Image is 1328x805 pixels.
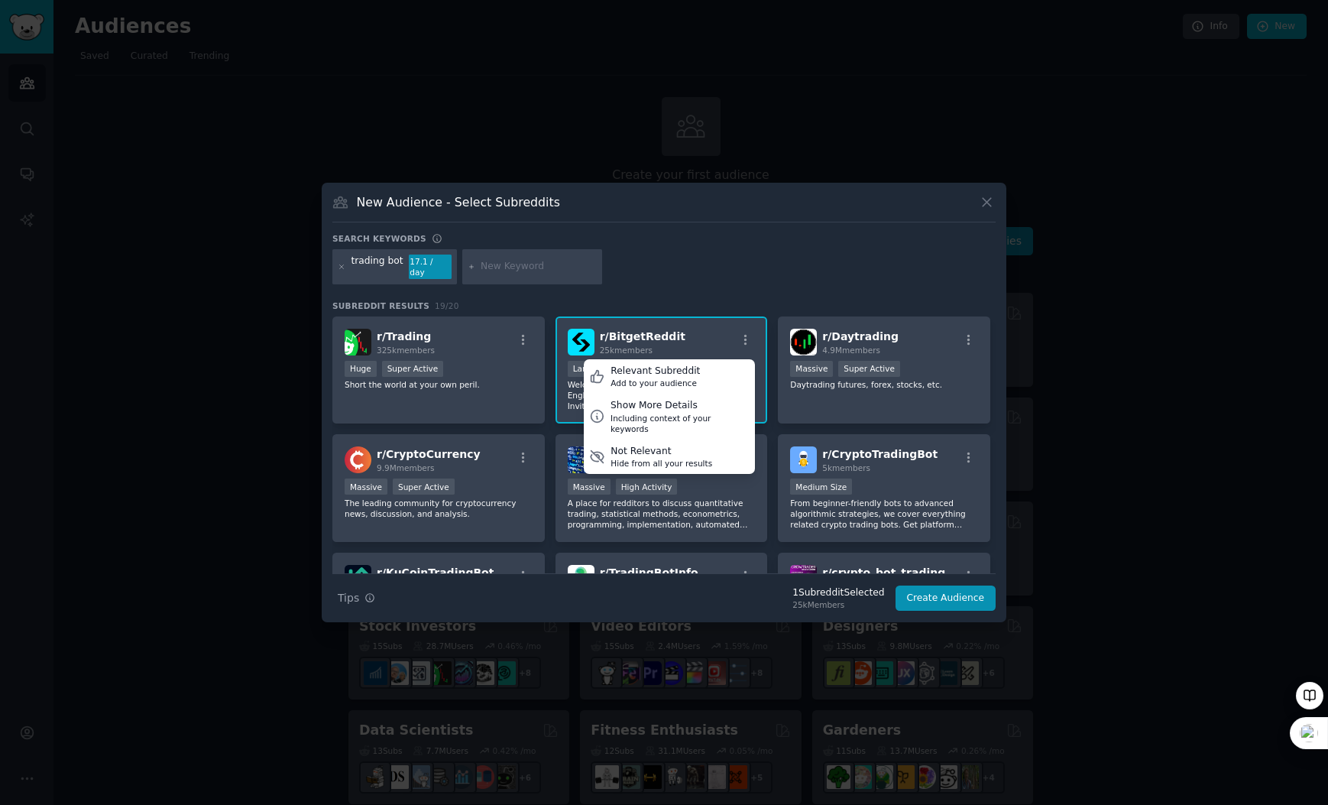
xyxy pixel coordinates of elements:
div: Hide from all your results [611,458,712,469]
p: Short the world at your own peril. [345,379,533,390]
div: Massive [790,361,833,377]
img: BitgetReddit [568,329,594,355]
span: 9.9M members [377,463,435,472]
p: From beginner-friendly bots to advanced algorithmic strategies, we cover everything related crypt... [790,498,978,530]
span: 5k members [822,463,870,472]
span: r/ CryptoCurrency [377,448,481,460]
p: Daytrading futures, forex, stocks, etc. [790,379,978,390]
img: CryptoTradingBot [790,446,817,473]
span: r/ Daytrading [822,330,899,342]
img: Trading [345,329,371,355]
div: Relevant Subreddit [611,365,700,378]
img: KuCoinTradingBot [345,565,371,592]
div: Add to your audience [611,378,700,388]
span: Subreddit Results [332,300,429,311]
span: r/ BitgetReddit [600,330,685,342]
span: Tips [338,590,359,606]
span: r/ KuCoinTradingBot [377,566,494,579]
div: Not Relevant [611,445,712,459]
button: Create Audience [896,586,996,612]
span: r/ crypto_bot_trading [822,566,945,579]
div: trading bot [351,255,403,279]
div: Super Active [382,361,444,377]
div: Super Active [393,479,455,495]
div: 25k Members [792,599,884,610]
span: 325k members [377,346,435,355]
div: High Activity [616,479,678,495]
h3: Search keywords [332,233,426,244]
span: 4.9M members [822,346,880,355]
div: 1 Subreddit Selected [792,586,884,600]
span: r/ TradingBotInfo [600,566,698,579]
p: The leading community for cryptocurrency news, discussion, and analysis. [345,498,533,519]
div: Medium Size [790,479,852,495]
div: 17.1 / day [409,255,452,279]
button: Tips [332,585,381,612]
img: crypto_bot_trading [790,565,817,592]
span: r/ CryptoTradingBot [822,448,938,460]
div: Super Active [838,361,900,377]
img: TradingBotInfo [568,565,594,592]
span: r/ Trading [377,330,431,342]
img: algotrading [568,446,594,473]
div: Large [568,361,601,377]
div: Massive [345,479,387,495]
p: A place for redditors to discuss quantitative trading, statistical methods, econometrics, program... [568,498,756,530]
div: Including context of your keywords [611,413,750,434]
div: Huge [345,361,377,377]
img: Daytrading [790,329,817,355]
span: 25k members [600,346,653,355]
img: CryptoCurrency [345,446,371,473]
div: Show More Details [611,399,750,413]
h3: New Audience - Select Subreddits [357,194,560,210]
div: Massive [568,479,611,495]
p: Welcome to Official Bitget Reddit Official English Bitget group：[URL][DOMAIN_NAME] Invitation lin... [568,379,756,411]
span: 19 / 20 [435,301,459,310]
input: New Keyword [481,260,597,274]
